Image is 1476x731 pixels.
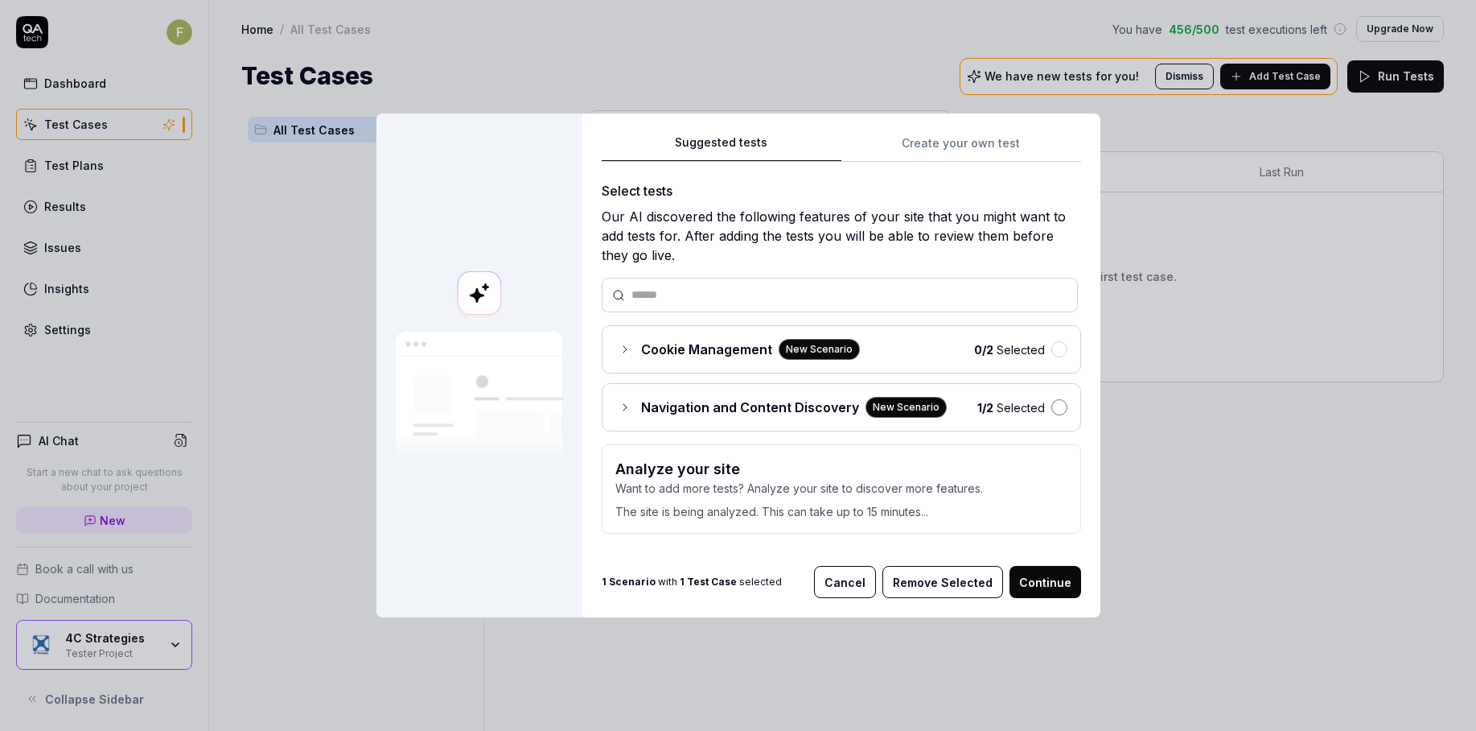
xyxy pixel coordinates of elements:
[641,398,859,417] span: Navigation and Content Discovery
[977,401,993,415] b: 1 / 2
[641,340,772,359] span: Cookie Management
[680,576,737,588] b: 1 Test Case
[602,181,1081,200] div: Select tests
[615,497,1067,520] p: The site is being analyzed. This can take up to 15 minutes...
[1009,566,1081,598] button: Continue
[779,339,860,360] div: New Scenario
[865,397,947,418] div: New Scenario
[396,332,563,460] img: Our AI scans your site and suggests things to test
[974,343,993,357] b: 0 / 2
[882,566,1003,598] button: Remove Selected
[602,207,1081,265] div: Our AI discovered the following features of your site that you might want to add tests for. After...
[615,458,1067,480] h3: Analyze your site
[974,341,1045,358] span: Selected
[602,575,782,589] span: with selected
[602,133,841,162] button: Suggested tests
[602,576,656,588] b: 1 Scenario
[841,133,1081,162] button: Create your own test
[615,480,1067,497] p: Want to add more tests? Analyze your site to discover more features.
[977,399,1045,416] span: Selected
[814,566,876,598] button: Cancel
